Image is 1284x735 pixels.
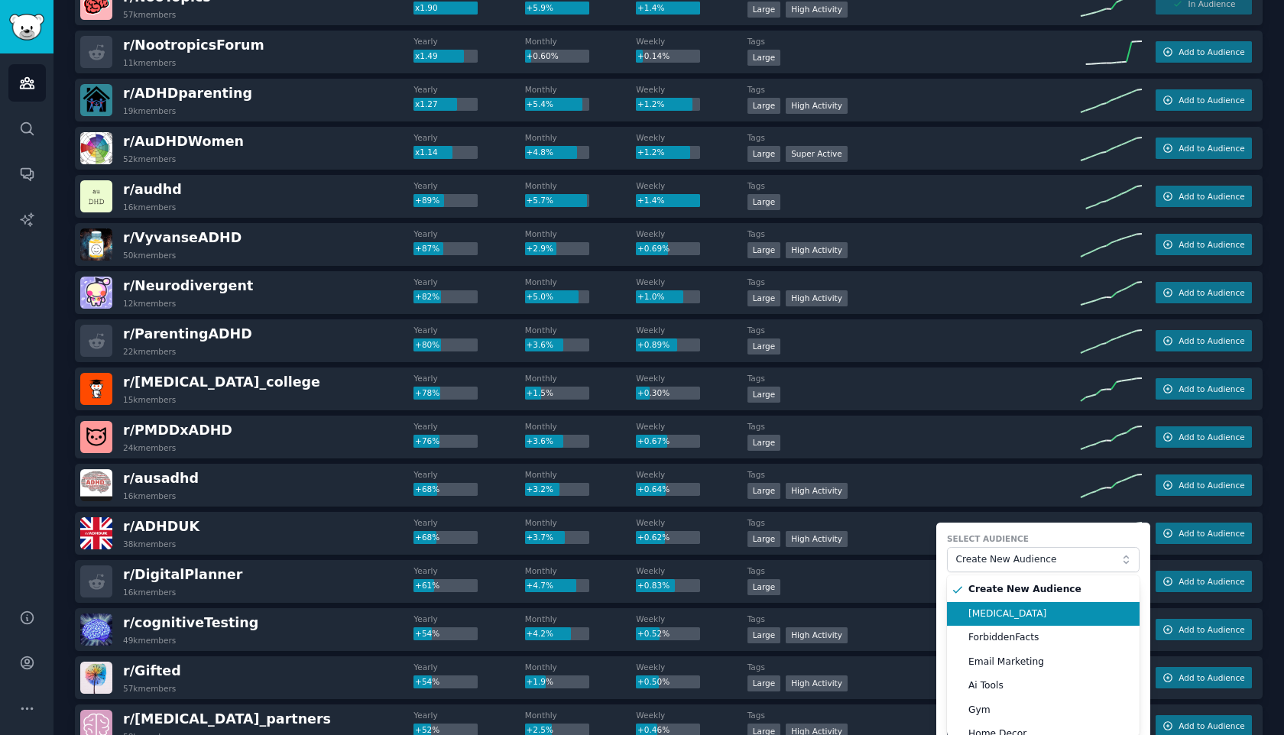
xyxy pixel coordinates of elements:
dt: Monthly [525,662,636,672]
img: ausadhd [80,469,112,501]
dt: Weekly [636,36,747,47]
span: +68% [415,533,439,542]
span: +3.6% [527,436,553,445]
span: +0.62% [637,533,670,542]
span: +0.46% [637,725,670,734]
dt: Weekly [636,132,747,143]
span: Add to Audience [1179,576,1244,587]
dt: Weekly [636,277,747,287]
span: +82% [415,292,439,301]
dt: Yearly [413,132,524,143]
dt: Tags [747,662,1081,672]
div: High Activity [786,483,848,499]
img: AuDHDWomen [80,132,112,164]
span: r/ audhd [123,182,182,197]
dt: Tags [747,421,1081,432]
span: +1.4% [637,3,664,12]
span: ForbiddenFacts [968,631,1129,645]
span: +0.67% [637,436,670,445]
dt: Weekly [636,565,747,576]
span: +5.4% [527,99,553,108]
div: Large [747,579,781,595]
span: r/ [MEDICAL_DATA]_partners [123,711,331,727]
span: Email Marketing [968,656,1129,669]
div: 11k members [123,57,176,68]
div: Large [747,242,781,258]
div: High Activity [786,675,848,691]
span: +1.9% [527,677,553,686]
dt: Monthly [525,421,636,432]
img: VyvanseADHD [80,228,112,261]
span: +68% [415,484,439,494]
dt: Weekly [636,710,747,720]
span: +0.50% [637,677,670,686]
span: +78% [415,388,439,397]
dt: Tags [747,84,1081,95]
img: cognitiveTesting [80,614,112,646]
span: +1.0% [637,292,664,301]
button: Add to Audience [1156,426,1252,448]
dt: Tags [747,373,1081,384]
div: Large [747,435,781,451]
span: r/ ADHDUK [123,519,199,534]
span: +61% [415,581,439,590]
dt: Tags [747,180,1081,191]
button: Add to Audience [1156,234,1252,255]
div: 57k members [123,9,176,20]
span: +4.2% [527,629,553,638]
span: x1.14 [415,147,438,157]
dt: Tags [747,517,1081,528]
div: 22k members [123,346,176,357]
img: Neurodivergent [80,277,112,309]
dt: Monthly [525,36,636,47]
dt: Tags [747,614,1081,624]
span: +76% [415,436,439,445]
div: 19k members [123,105,176,116]
dt: Monthly [525,373,636,384]
div: Large [747,2,781,18]
span: Add to Audience [1179,624,1244,635]
div: Large [747,338,781,355]
span: +0.83% [637,581,670,590]
div: 16k members [123,587,176,597]
span: r/ cognitiveTesting [123,615,258,630]
span: Add to Audience [1179,672,1244,683]
dt: Tags [747,325,1081,335]
dt: Yearly [413,228,524,239]
span: Ai Tools [968,679,1129,693]
dt: Weekly [636,614,747,624]
span: r/ VyvanseADHD [123,230,242,245]
button: Add to Audience [1156,41,1252,63]
span: r/ NootropicsForum [123,37,264,53]
dt: Monthly [525,180,636,191]
span: +3.2% [527,484,553,494]
span: Add to Audience [1179,480,1244,491]
label: Select Audience [947,533,1140,544]
dt: Weekly [636,662,747,672]
dt: Yearly [413,710,524,720]
dt: Monthly [525,132,636,143]
button: Add to Audience [1156,330,1252,351]
div: Large [747,194,781,210]
dt: Monthly [525,277,636,287]
dt: Yearly [413,373,524,384]
span: Add to Audience [1179,528,1244,539]
span: +2.5% [527,725,553,734]
span: +0.69% [637,244,670,253]
dt: Yearly [413,421,524,432]
span: Create New Audience [955,553,1123,567]
span: +0.60% [527,51,559,60]
span: Add to Audience [1179,287,1244,298]
div: 12k members [123,298,176,309]
dt: Monthly [525,228,636,239]
span: Add to Audience [1179,432,1244,442]
span: +2.9% [527,244,553,253]
span: +89% [415,196,439,205]
span: r/ PMDDxADHD [123,423,232,438]
div: Large [747,675,781,691]
span: +1.5% [527,388,553,397]
div: 16k members [123,202,176,212]
span: r/ DigitalPlanner [123,567,242,582]
dt: Yearly [413,614,524,624]
span: Add to Audience [1179,47,1244,57]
